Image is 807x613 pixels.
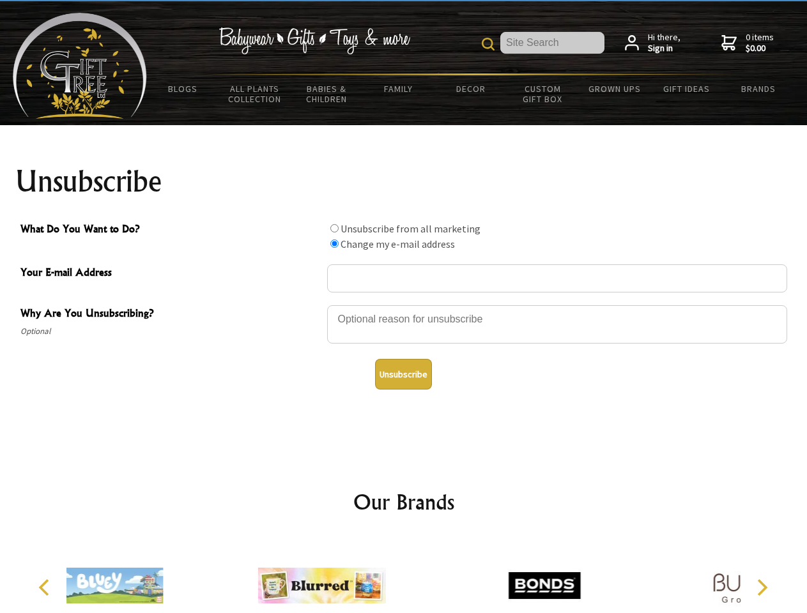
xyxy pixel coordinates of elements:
[648,32,680,54] span: Hi there,
[500,32,604,54] input: Site Search
[434,75,507,102] a: Decor
[341,238,455,250] label: Change my e-mail address
[32,573,60,602] button: Previous
[20,305,321,324] span: Why Are You Unsubscribing?
[327,305,787,344] textarea: Why Are You Unsubscribing?
[625,32,680,54] a: Hi there,Sign in
[15,166,792,197] h1: Unsubscribe
[330,224,339,232] input: What Do You Want to Do?
[147,75,219,102] a: BLOGS
[507,75,579,112] a: Custom Gift Box
[291,75,363,112] a: Babies & Children
[20,324,321,339] span: Optional
[219,75,291,112] a: All Plants Collection
[13,13,147,119] img: Babyware - Gifts - Toys and more...
[721,32,774,54] a: 0 items$0.00
[748,573,776,602] button: Next
[327,264,787,292] input: Your E-mail Address
[363,75,435,102] a: Family
[375,359,432,390] button: Unsubscribe
[723,75,795,102] a: Brands
[330,239,339,248] input: What Do You Want to Do?
[650,75,723,102] a: Gift Ideas
[482,38,495,50] img: product search
[578,75,650,102] a: Grown Ups
[746,31,774,54] span: 0 items
[219,27,410,54] img: Babywear - Gifts - Toys & more
[341,222,480,235] label: Unsubscribe from all marketing
[648,43,680,54] strong: Sign in
[20,264,321,283] span: Your E-mail Address
[20,221,321,239] span: What Do You Want to Do?
[26,487,782,517] h2: Our Brands
[746,43,774,54] strong: $0.00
